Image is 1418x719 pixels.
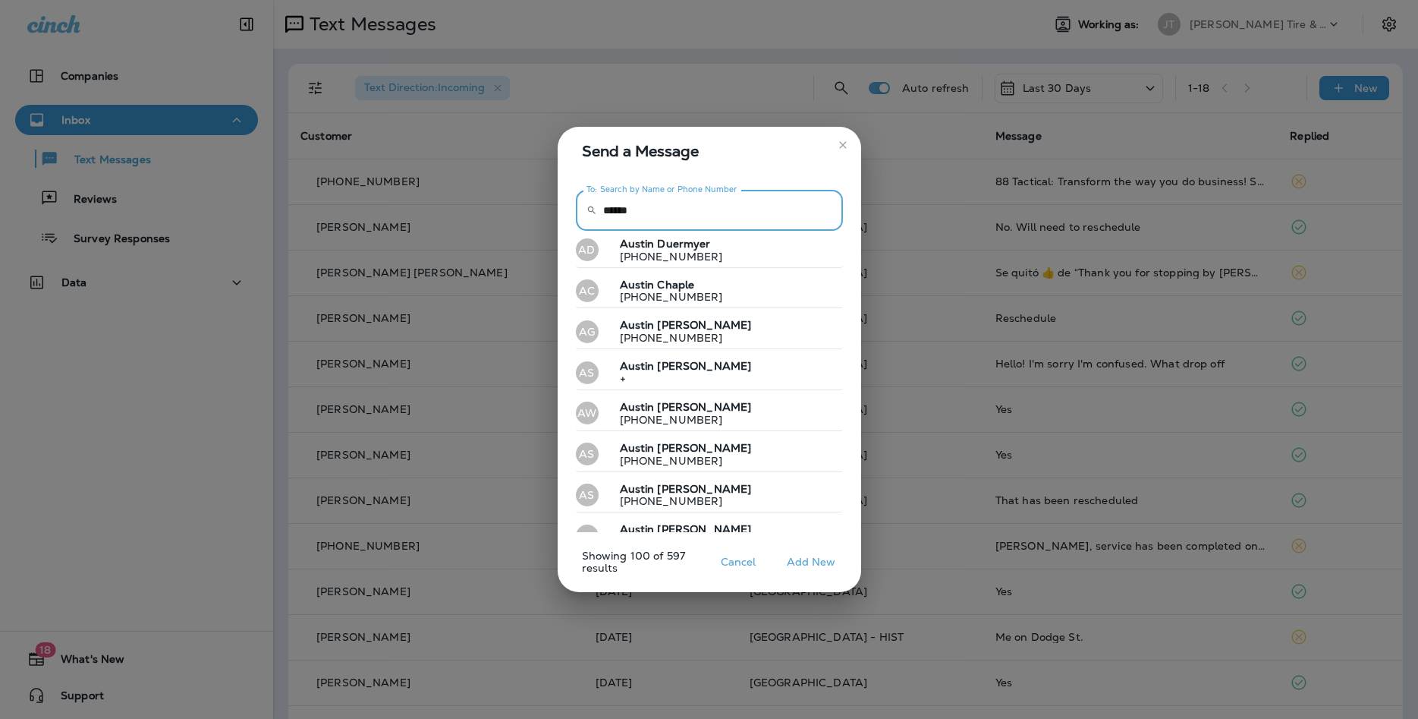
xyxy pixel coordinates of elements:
[576,402,599,424] div: AW
[576,233,843,268] button: ADAustin Duermyer[PHONE_NUMBER]
[710,550,767,574] button: Cancel
[620,482,655,496] span: Austin
[576,274,843,309] button: ACAustin Chaple[PHONE_NUMBER]
[608,495,752,507] p: [PHONE_NUMBER]
[576,443,599,465] div: AS
[657,400,751,414] span: [PERSON_NAME]
[576,396,843,431] button: AWAustin [PERSON_NAME][PHONE_NUMBER]
[620,359,655,373] span: Austin
[608,332,752,344] p: [PHONE_NUMBER]
[657,482,751,496] span: [PERSON_NAME]
[620,441,655,455] span: Austin
[576,525,599,547] div: AM
[608,455,752,467] p: [PHONE_NUMBER]
[779,550,844,574] button: Add New
[831,133,855,157] button: close
[657,278,694,292] span: Chaple
[620,278,655,292] span: Austin
[657,522,751,536] span: [PERSON_NAME]
[576,238,599,261] div: AD
[657,359,751,373] span: [PERSON_NAME]
[576,361,599,384] div: AS
[620,318,655,332] span: Austin
[576,519,843,553] button: AMAustin [PERSON_NAME][PHONE_NUMBER]
[620,237,655,251] span: Austin
[620,400,655,414] span: Austin
[576,437,843,472] button: ASAustin [PERSON_NAME][PHONE_NUMBER]
[576,279,599,302] div: AC
[582,139,843,163] span: Send a Message
[586,184,737,195] label: To: Search by Name or Phone Number
[576,484,599,506] div: AS
[576,314,843,349] button: AGAustin [PERSON_NAME][PHONE_NUMBER]
[576,355,843,390] button: ASAustin [PERSON_NAME]+
[576,320,599,343] div: AG
[608,373,752,385] p: +
[657,441,751,455] span: [PERSON_NAME]
[608,414,752,426] p: [PHONE_NUMBER]
[552,550,710,586] p: Showing 100 of 597 results
[608,251,723,263] p: [PHONE_NUMBER]
[657,318,751,332] span: [PERSON_NAME]
[576,478,843,513] button: ASAustin [PERSON_NAME][PHONE_NUMBER]
[608,291,723,303] p: [PHONE_NUMBER]
[657,237,710,251] span: Duermyer
[620,522,655,536] span: Austin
